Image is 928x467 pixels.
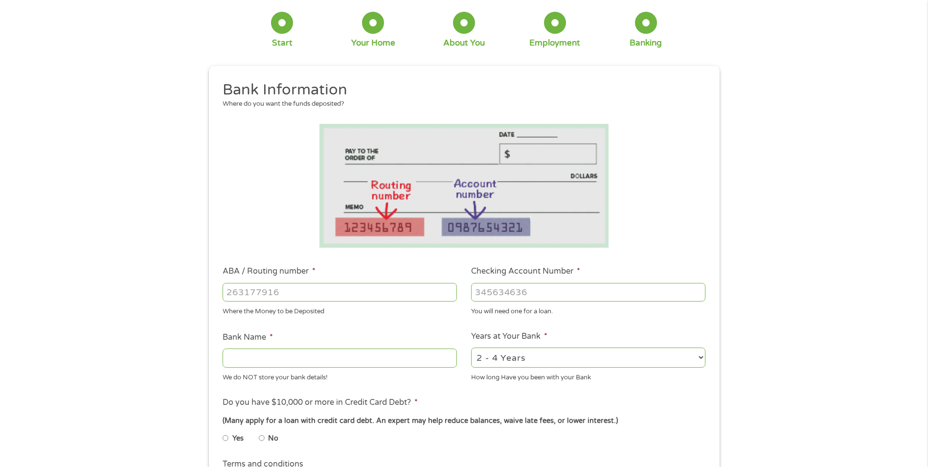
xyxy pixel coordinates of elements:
[223,397,418,408] label: Do you have $10,000 or more in Credit Card Debt?
[471,266,580,277] label: Checking Account Number
[471,369,705,382] div: How long Have you been with your Bank
[268,433,278,444] label: No
[529,38,580,48] div: Employment
[223,332,273,343] label: Bank Name
[272,38,293,48] div: Start
[443,38,485,48] div: About You
[223,80,698,100] h2: Bank Information
[223,304,457,317] div: Where the Money to be Deposited
[223,369,457,382] div: We do NOT store your bank details!
[351,38,395,48] div: Your Home
[232,433,244,444] label: Yes
[223,416,705,426] div: (Many apply for a loan with credit card debt. An expert may help reduce balances, waive late fees...
[471,283,705,302] input: 345634636
[223,99,698,109] div: Where do you want the funds deposited?
[471,304,705,317] div: You will need one for a loan.
[223,266,316,277] label: ABA / Routing number
[471,331,547,342] label: Years at Your Bank
[223,283,457,302] input: 263177916
[630,38,662,48] div: Banking
[319,124,609,248] img: Routing number location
